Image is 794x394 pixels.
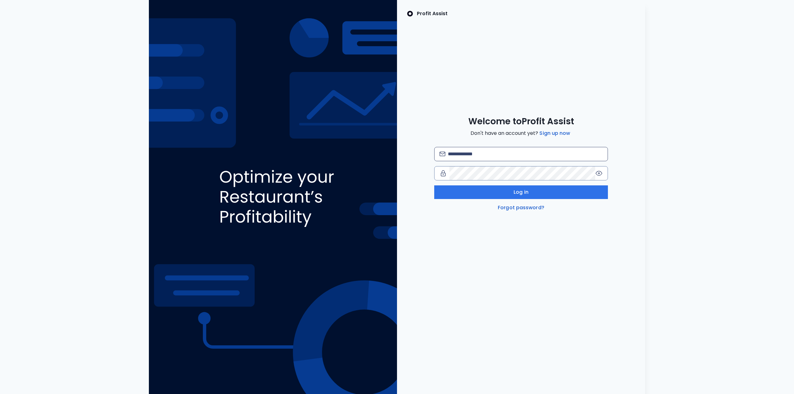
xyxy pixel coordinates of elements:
[434,185,608,199] button: Log in
[538,130,571,137] a: Sign up now
[471,130,571,137] span: Don't have an account yet?
[407,10,413,17] img: SpotOn Logo
[439,152,445,156] img: email
[417,10,448,17] p: Profit Assist
[514,188,529,196] span: Log in
[497,204,546,211] a: Forgot password?
[468,116,574,127] span: Welcome to Profit Assist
